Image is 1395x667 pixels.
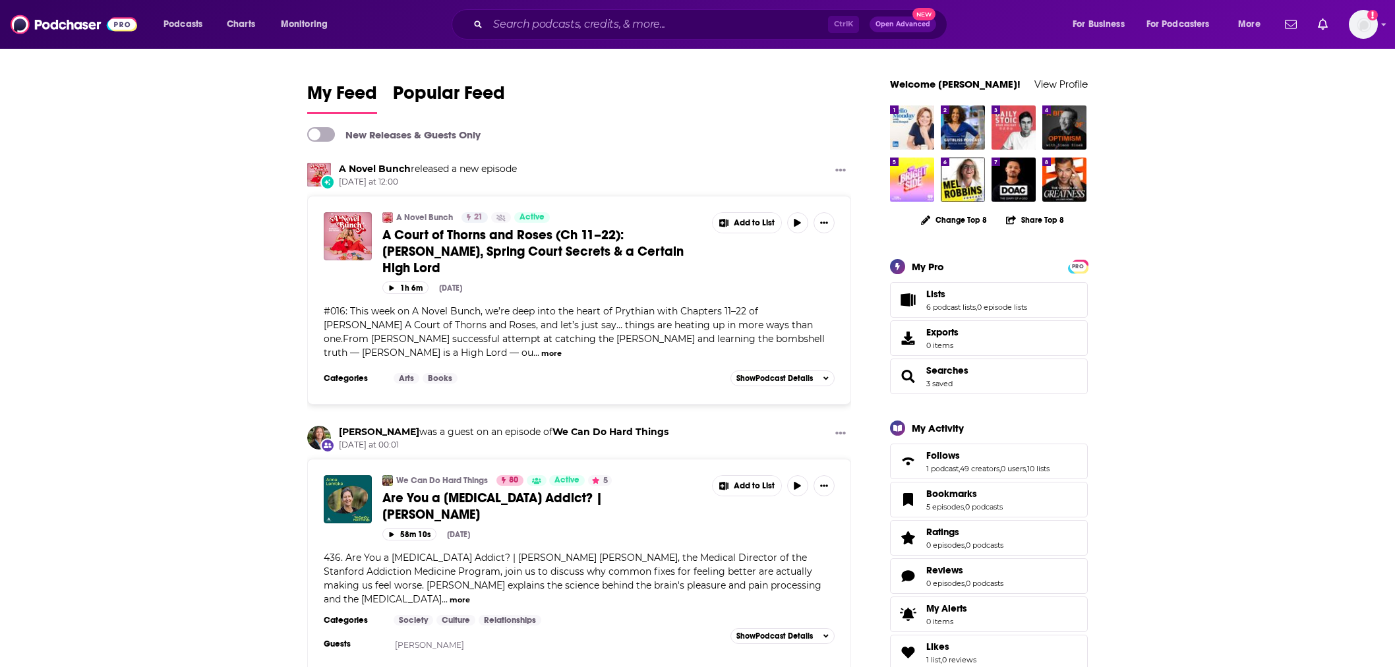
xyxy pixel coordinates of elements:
img: A Bit of Optimism [1042,105,1086,150]
button: open menu [1063,14,1141,35]
span: Ratings [926,526,959,538]
a: Searches [895,367,921,386]
a: The Diary Of A CEO with Steven Bartlett [992,158,1036,202]
span: My Alerts [895,605,921,623]
a: Likes [895,643,921,662]
a: 80 [496,475,523,486]
a: 49 creators [960,464,999,473]
button: open menu [154,14,220,35]
a: Follows [926,449,1050,461]
span: Searches [890,359,1088,394]
a: Reviews [895,567,921,585]
span: 21 [474,211,483,224]
a: Charts [218,14,263,35]
a: PRO [1070,260,1086,270]
img: Dr. Anna Lembke [307,426,331,449]
button: 58m 10s [382,528,436,540]
span: New [912,8,936,20]
div: My Activity [912,422,964,434]
div: Search podcasts, credits, & more... [464,9,960,40]
a: 3 saved [926,379,953,388]
a: Follows [895,452,921,471]
button: Open AdvancedNew [870,16,936,32]
img: The Gutbliss Podcast [941,105,985,150]
button: Show More Button [713,213,781,233]
span: For Business [1073,15,1125,34]
a: Lists [895,291,921,309]
a: A Court of Thorns and Roses (Ch 11–22): [PERSON_NAME], Spring Court Secrets & a Certain High Lord [382,227,703,276]
img: User Profile [1349,10,1378,39]
div: [DATE] [447,530,470,539]
a: 0 episode lists [977,303,1027,312]
a: My Alerts [890,596,1088,632]
a: Welcome [PERSON_NAME]! [890,78,1021,90]
button: ShowPodcast Details [730,628,835,644]
a: Active [549,475,585,486]
a: 10 lists [1027,464,1050,473]
span: Lists [926,288,945,300]
a: The School of Greatness [1042,158,1086,202]
a: Ratings [926,526,1003,538]
span: Podcasts [163,15,202,34]
span: ... [442,593,448,605]
a: 21 [461,212,488,223]
a: A Novel Bunch [382,212,393,223]
span: My Alerts [926,602,967,614]
div: New Appearance [320,438,335,453]
img: The Daily Stoic [992,105,1036,150]
span: Bookmarks [926,488,977,500]
button: Show More Button [814,212,835,233]
img: Podchaser - Follow, Share and Rate Podcasts [11,12,137,37]
span: Ctrl K [828,16,859,33]
span: PRO [1070,262,1086,272]
button: ShowPodcast Details [730,370,835,386]
a: 5 episodes [926,502,964,511]
a: 0 podcasts [966,579,1003,588]
a: Arts [394,373,419,384]
button: Show More Button [713,476,781,496]
a: Lists [926,288,1027,300]
a: Popular Feed [393,82,505,114]
img: Are You a Dopamine Addict? | Dr. Anna Lembke [324,475,372,523]
a: My Feed [307,82,377,114]
span: , [964,502,965,511]
img: Hello Monday with Jessi Hempel [890,105,934,150]
button: more [450,594,470,606]
span: 0 items [926,341,959,350]
button: Show profile menu [1349,10,1378,39]
span: [DATE] at 00:01 [339,440,668,451]
a: A Court of Thorns and Roses (Ch 11–22): Suriels, Spring Court Secrets & a Certain High Lord [324,212,372,260]
button: open menu [272,14,345,35]
span: , [941,655,942,664]
span: Likes [926,641,949,652]
a: [PERSON_NAME] [395,640,464,650]
button: Change Top 8 [913,212,995,228]
a: Relationships [479,615,541,625]
a: 0 users [1001,464,1026,473]
span: Popular Feed [393,82,505,112]
a: Bookmarks [895,490,921,509]
img: The Mel Robbins Podcast [941,158,985,202]
span: Are You a [MEDICAL_DATA] Addict? | [PERSON_NAME] [382,490,603,523]
a: Culture [436,615,475,625]
span: Searches [926,364,968,376]
h3: was a guest on an episode of [339,426,668,438]
button: Show More Button [814,475,835,496]
span: 0 items [926,617,967,626]
span: [DATE] at 12:00 [339,177,517,188]
a: 0 podcasts [966,540,1003,550]
button: open menu [1229,14,1277,35]
button: open menu [1138,14,1229,35]
span: Active [519,211,545,224]
a: Society [394,615,433,625]
span: Open Advanced [876,21,930,28]
div: New Episode [320,175,335,189]
a: Books [423,373,458,384]
span: Logged in as hmill [1349,10,1378,39]
h3: Categories [324,373,383,384]
span: Reviews [926,564,963,576]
